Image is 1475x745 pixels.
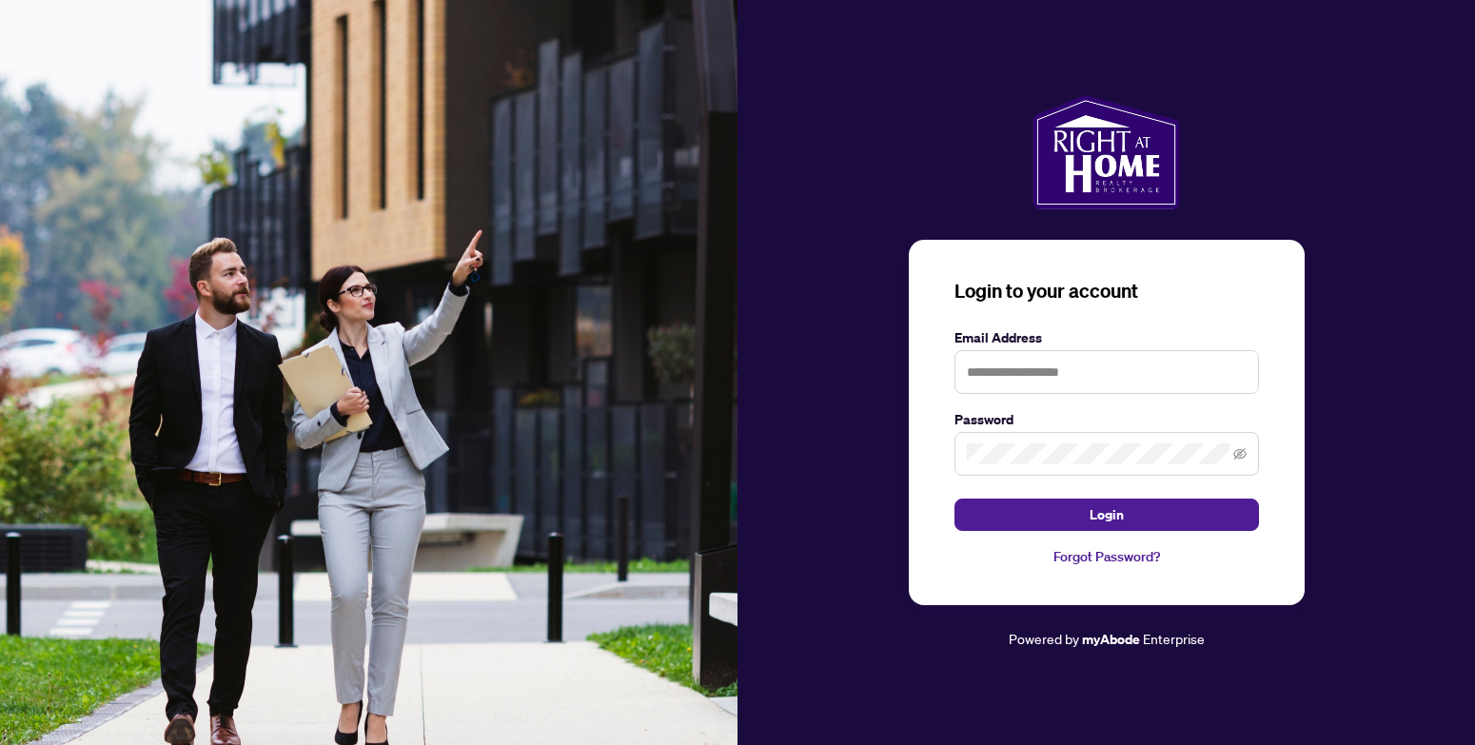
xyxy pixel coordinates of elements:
button: Login [954,499,1259,531]
span: Powered by [1009,630,1079,647]
span: Enterprise [1143,630,1205,647]
span: eye-invisible [1233,447,1247,461]
span: Login [1090,500,1124,530]
a: myAbode [1082,629,1140,650]
a: Forgot Password? [954,546,1259,567]
h3: Login to your account [954,278,1259,304]
label: Email Address [954,327,1259,348]
img: ma-logo [1032,95,1180,209]
label: Password [954,409,1259,430]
